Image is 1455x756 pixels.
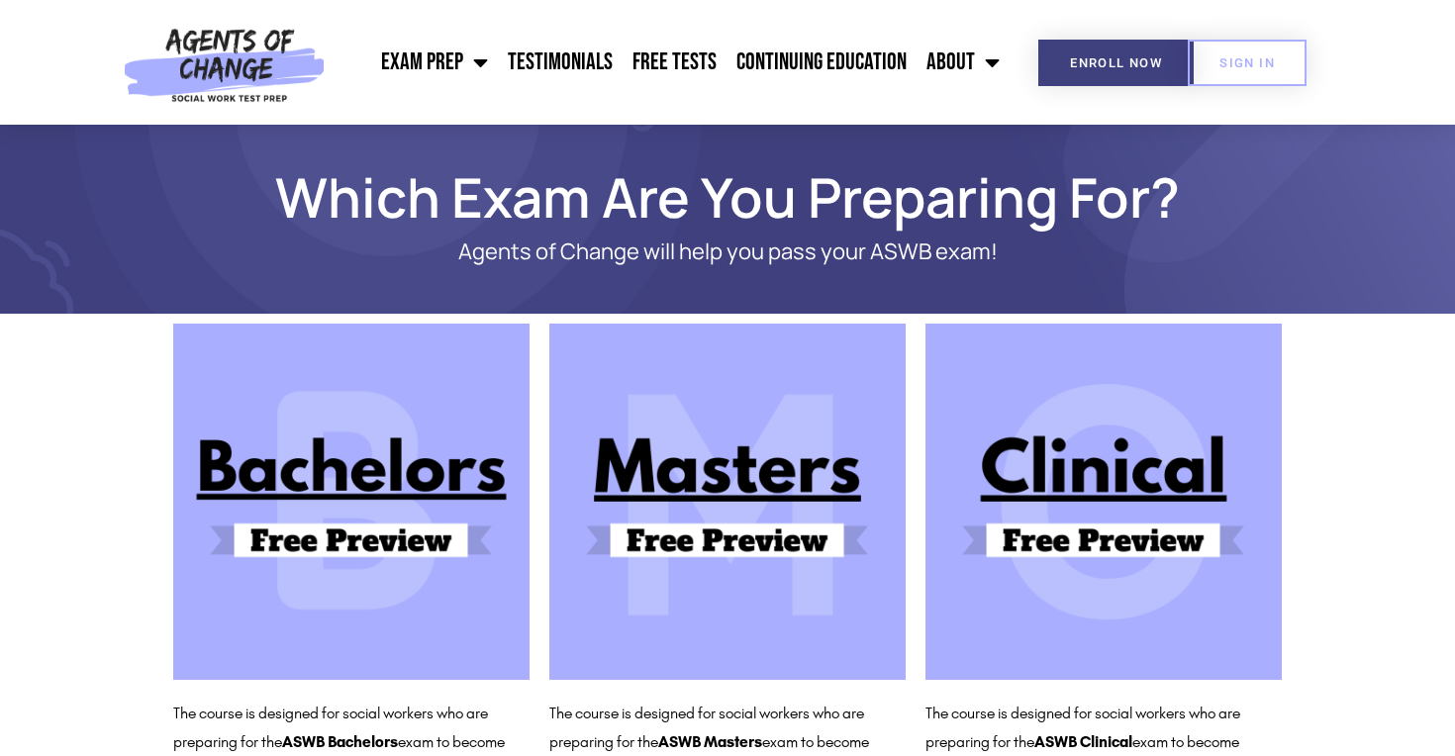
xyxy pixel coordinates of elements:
[658,732,762,751] b: ASWB Masters
[1034,732,1132,751] b: ASWB Clinical
[335,38,1010,87] nav: Menu
[1038,40,1194,86] a: Enroll Now
[282,732,398,751] b: ASWB Bachelors
[727,38,917,87] a: Continuing Education
[1219,56,1275,69] span: SIGN IN
[163,174,1292,220] h1: Which Exam Are You Preparing For?
[1188,40,1307,86] a: SIGN IN
[917,38,1010,87] a: About
[498,38,623,87] a: Testimonials
[242,239,1212,264] p: Agents of Change will help you pass your ASWB exam!
[371,38,498,87] a: Exam Prep
[623,38,727,87] a: Free Tests
[1070,56,1162,69] span: Enroll Now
